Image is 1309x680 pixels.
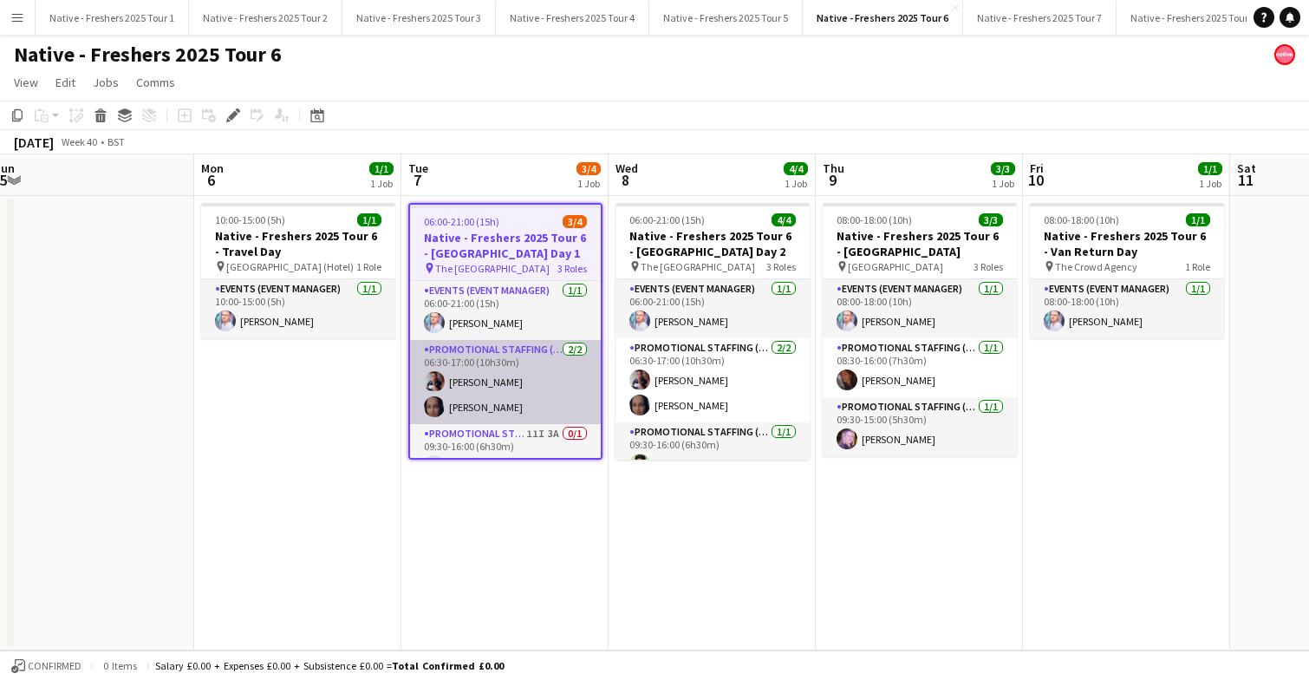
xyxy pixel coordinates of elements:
[136,75,175,90] span: Comms
[408,203,602,460] app-job-card: 06:00-21:00 (15h)3/4Native - Freshers 2025 Tour 6 - [GEOGRAPHIC_DATA] Day 1 The [GEOGRAPHIC_DATA]...
[803,1,963,35] button: Native - Freshers 2025 Tour 6
[1044,213,1119,226] span: 08:00-18:00 (10h)
[613,170,638,190] span: 8
[201,228,395,259] h3: Native - Freshers 2025 Tour 6 - Travel Day
[435,262,550,275] span: The [GEOGRAPHIC_DATA]
[823,397,1017,456] app-card-role: Promotional Staffing (Brand Ambassadors)1/109:30-15:00 (5h30m)[PERSON_NAME]
[649,1,803,35] button: Native - Freshers 2025 Tour 5
[410,424,601,483] app-card-role: Promotional Staffing (Brand Ambassadors)11I3A0/109:30-16:00 (6h30m)
[226,260,354,273] span: [GEOGRAPHIC_DATA] (Hotel)
[823,228,1017,259] h3: Native - Freshers 2025 Tour 6 - [GEOGRAPHIC_DATA]
[93,75,119,90] span: Jobs
[823,338,1017,397] app-card-role: Promotional Staffing (Brand Ambassadors)1/108:30-16:00 (7h30m)[PERSON_NAME]
[979,213,1003,226] span: 3/3
[615,422,810,481] app-card-role: Promotional Staffing (Brand Ambassadors)1/109:30-16:00 (6h30m)Irtaza Qadees
[356,260,381,273] span: 1 Role
[155,659,504,672] div: Salary £0.00 + Expenses £0.00 + Subsistence £0.00 =
[1234,170,1256,190] span: 11
[28,660,81,672] span: Confirmed
[577,177,600,190] div: 1 Job
[1030,160,1044,176] span: Fri
[7,71,45,94] a: View
[410,340,601,424] app-card-role: Promotional Staffing (Brand Ambassadors)2/206:30-17:00 (10h30m)[PERSON_NAME][PERSON_NAME]
[1117,1,1270,35] button: Native - Freshers 2025 Tour 8
[992,177,1014,190] div: 1 Job
[201,203,395,338] app-job-card: 10:00-15:00 (5h)1/1Native - Freshers 2025 Tour 6 - Travel Day [GEOGRAPHIC_DATA] (Hotel)1 RoleEven...
[991,162,1015,175] span: 3/3
[766,260,796,273] span: 3 Roles
[408,160,428,176] span: Tue
[342,1,496,35] button: Native - Freshers 2025 Tour 3
[823,279,1017,338] app-card-role: Events (Event Manager)1/108:00-18:00 (10h)[PERSON_NAME]
[392,659,504,672] span: Total Confirmed £0.00
[410,230,601,261] h3: Native - Freshers 2025 Tour 6 - [GEOGRAPHIC_DATA] Day 1
[1027,170,1044,190] span: 10
[357,213,381,226] span: 1/1
[57,135,101,148] span: Week 40
[785,177,807,190] div: 1 Job
[1030,279,1224,338] app-card-role: Events (Event Manager)1/108:00-18:00 (10h)[PERSON_NAME]
[201,279,395,338] app-card-role: Events (Event Manager)1/110:00-15:00 (5h)[PERSON_NAME]
[36,1,189,35] button: Native - Freshers 2025 Tour 1
[107,135,125,148] div: BST
[1055,260,1137,273] span: The Crowd Agency
[837,213,912,226] span: 08:00-18:00 (10h)
[1030,203,1224,338] app-job-card: 08:00-18:00 (10h)1/1Native - Freshers 2025 Tour 6 - Van Return Day The Crowd Agency1 RoleEvents (...
[215,213,285,226] span: 10:00-15:00 (5h)
[424,215,499,228] span: 06:00-21:00 (15h)
[49,71,82,94] a: Edit
[615,338,810,422] app-card-role: Promotional Staffing (Brand Ambassadors)2/206:30-17:00 (10h30m)[PERSON_NAME][PERSON_NAME]
[1198,162,1222,175] span: 1/1
[772,213,796,226] span: 4/4
[1237,160,1256,176] span: Sat
[370,177,393,190] div: 1 Job
[14,42,282,68] h1: Native - Freshers 2025 Tour 6
[557,262,587,275] span: 3 Roles
[974,260,1003,273] span: 3 Roles
[615,228,810,259] h3: Native - Freshers 2025 Tour 6 - [GEOGRAPHIC_DATA] Day 2
[615,203,810,460] app-job-card: 06:00-21:00 (15h)4/4Native - Freshers 2025 Tour 6 - [GEOGRAPHIC_DATA] Day 2 The [GEOGRAPHIC_DATA]...
[369,162,394,175] span: 1/1
[848,260,943,273] span: [GEOGRAPHIC_DATA]
[406,170,428,190] span: 7
[820,170,844,190] span: 9
[55,75,75,90] span: Edit
[14,134,54,151] div: [DATE]
[1274,44,1295,65] app-user-avatar: native Staffing
[576,162,601,175] span: 3/4
[1185,260,1210,273] span: 1 Role
[784,162,808,175] span: 4/4
[615,160,638,176] span: Wed
[963,1,1117,35] button: Native - Freshers 2025 Tour 7
[86,71,126,94] a: Jobs
[563,215,587,228] span: 3/4
[1186,213,1210,226] span: 1/1
[99,659,140,672] span: 0 items
[14,75,38,90] span: View
[1199,177,1221,190] div: 1 Job
[189,1,342,35] button: Native - Freshers 2025 Tour 2
[496,1,649,35] button: Native - Freshers 2025 Tour 4
[823,203,1017,456] app-job-card: 08:00-18:00 (10h)3/3Native - Freshers 2025 Tour 6 - [GEOGRAPHIC_DATA] [GEOGRAPHIC_DATA]3 RolesEve...
[129,71,182,94] a: Comms
[615,279,810,338] app-card-role: Events (Event Manager)1/106:00-21:00 (15h)[PERSON_NAME]
[629,213,705,226] span: 06:00-21:00 (15h)
[823,160,844,176] span: Thu
[199,170,224,190] span: 6
[1030,228,1224,259] h3: Native - Freshers 2025 Tour 6 - Van Return Day
[410,281,601,340] app-card-role: Events (Event Manager)1/106:00-21:00 (15h)[PERSON_NAME]
[9,657,84,676] button: Confirmed
[641,260,755,273] span: The [GEOGRAPHIC_DATA]
[201,160,224,176] span: Mon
